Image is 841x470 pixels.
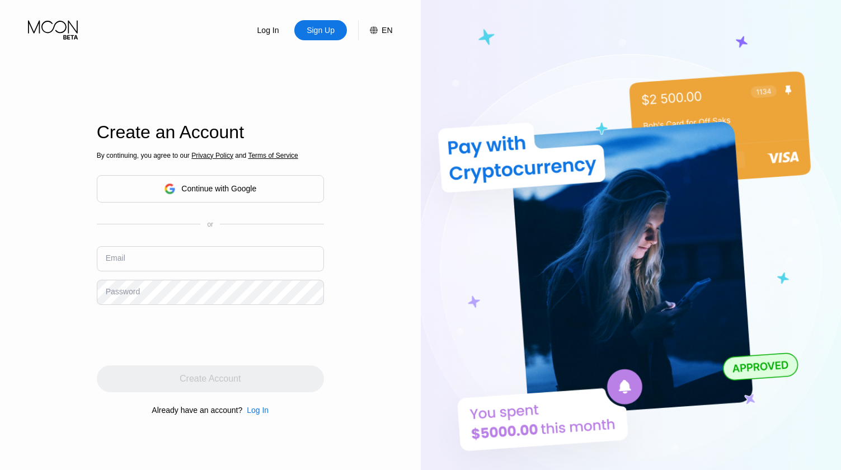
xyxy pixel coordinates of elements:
[207,220,213,228] div: or
[306,25,336,36] div: Sign Up
[97,152,324,159] div: By continuing, you agree to our
[97,175,324,203] div: Continue with Google
[242,406,269,415] div: Log In
[97,313,267,357] iframe: reCAPTCHA
[294,20,347,40] div: Sign Up
[106,287,140,296] div: Password
[256,25,280,36] div: Log In
[242,20,294,40] div: Log In
[233,152,248,159] span: and
[106,253,125,262] div: Email
[181,184,256,193] div: Continue with Google
[247,406,269,415] div: Log In
[152,406,242,415] div: Already have an account?
[97,122,324,143] div: Create an Account
[248,152,298,159] span: Terms of Service
[358,20,392,40] div: EN
[382,26,392,35] div: EN
[191,152,233,159] span: Privacy Policy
